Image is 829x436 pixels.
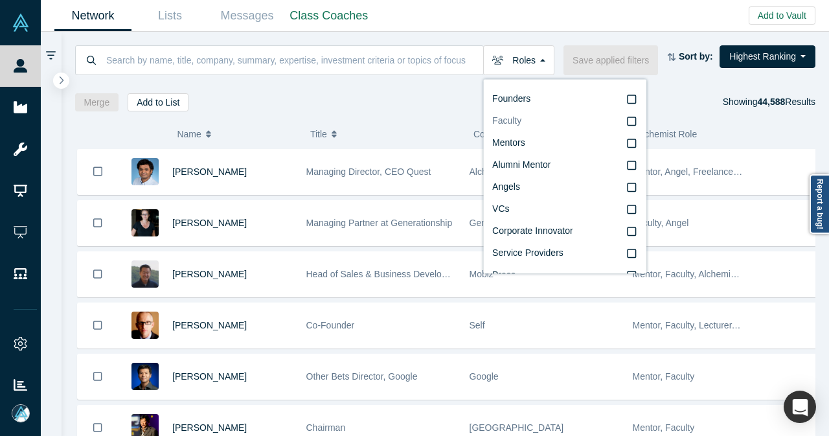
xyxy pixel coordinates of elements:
button: Add to List [128,93,188,111]
a: Messages [209,1,286,31]
img: Rachel Chalmers's Profile Image [131,209,159,236]
span: Faculty [492,115,521,126]
span: Founders [492,93,530,104]
span: Managing Partner at Generationship [306,218,453,228]
a: [PERSON_NAME] [172,320,247,330]
a: [PERSON_NAME] [172,269,247,279]
button: Save applied filters [563,45,658,75]
img: Robert Winder's Profile Image [131,312,159,339]
strong: 44,588 [757,97,785,107]
button: Bookmark [78,149,118,194]
span: Managing Director, CEO Quest [306,166,431,177]
span: Co-Founder [306,320,355,330]
button: Title [310,120,460,148]
span: Results [757,97,815,107]
button: Bookmark [78,303,118,348]
span: Alchemist Acclerator [470,166,552,177]
button: Company [473,120,623,148]
button: Merge [75,93,119,111]
a: [PERSON_NAME] [172,371,247,382]
button: Bookmark [78,354,118,399]
button: Bookmark [78,252,118,297]
span: Press [492,270,516,280]
button: Highest Ranking [720,45,815,68]
span: Google [470,371,499,382]
span: [GEOGRAPHIC_DATA] [470,422,564,433]
strong: Sort by: [679,51,713,62]
span: Company [473,120,512,148]
a: [PERSON_NAME] [172,166,247,177]
span: Corporate Innovator [492,225,573,236]
span: Title [310,120,327,148]
img: Mia Scott's Account [12,404,30,422]
span: VCs [492,203,509,214]
button: Bookmark [78,201,118,246]
span: Angels [492,181,520,192]
img: Michael Chang's Profile Image [131,260,159,288]
span: Alchemist Role [637,129,697,139]
a: Class Coaches [286,1,372,31]
span: Generationship [470,218,531,228]
span: Service Providers [492,247,563,258]
span: Alumni Mentor [492,159,551,170]
span: Name [177,120,201,148]
div: Showing [723,93,815,111]
span: Self [470,320,485,330]
a: Lists [131,1,209,31]
img: Alchemist Vault Logo [12,14,30,32]
span: Mentor, Faculty [633,422,695,433]
button: Add to Vault [749,6,815,25]
span: Mentor, Faculty [633,371,695,382]
input: Search by name, title, company, summary, expertise, investment criteria or topics of focus [105,45,483,75]
a: [PERSON_NAME] [172,422,247,433]
span: Chairman [306,422,346,433]
span: Faculty, Angel [633,218,689,228]
a: Report a bug! [810,174,829,234]
span: Head of Sales & Business Development (interim) [306,269,503,279]
span: Mobiz [470,269,494,279]
img: Gnani Palanikumar's Profile Image [131,158,159,185]
span: Mentors [492,137,525,148]
a: Network [54,1,131,31]
img: Steven Kan's Profile Image [131,363,159,390]
button: Name [177,120,297,148]
span: Mentor, Faculty, Alchemist 25 [633,269,751,279]
span: Other Bets Director, Google [306,371,418,382]
button: Roles [483,45,554,75]
a: [PERSON_NAME] [172,218,247,228]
